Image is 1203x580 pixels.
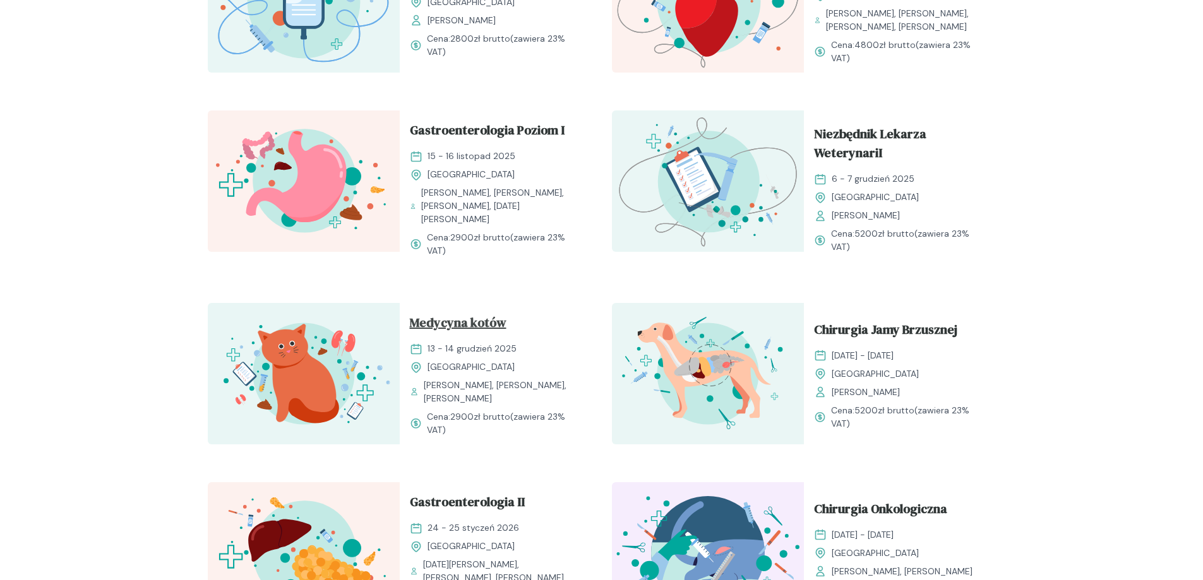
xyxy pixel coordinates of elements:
span: Medycyna kotów [410,313,506,337]
span: [GEOGRAPHIC_DATA] [832,191,919,204]
span: Chirurgia Jamy Brzusznej [814,320,957,344]
span: 5200 zł brutto [854,228,914,239]
img: aHe4VUMqNJQqH-M0_ProcMH_T.svg [612,110,804,252]
a: Gastroenterologia Poziom I [410,121,582,145]
a: Chirurgia Onkologiczna [814,499,986,523]
img: aHfQZEMqNJQqH-e8_MedKot_T.svg [208,303,400,444]
span: 6 - 7 grudzień 2025 [832,172,914,186]
span: 4800 zł brutto [854,39,916,50]
a: Gastroenterologia II [410,492,582,516]
span: [GEOGRAPHIC_DATA] [428,360,515,374]
span: [PERSON_NAME] [428,14,496,27]
span: 2900 zł brutto [450,411,510,422]
span: [PERSON_NAME], [PERSON_NAME] [832,565,973,578]
span: Cena: (zawiera 23% VAT) [427,410,582,437]
span: Cena: (zawiera 23% VAT) [427,231,582,257]
span: 2800 zł brutto [450,33,510,44]
span: Cena: (zawiera 23% VAT) [427,32,582,59]
span: [DATE] - [DATE] [832,349,894,362]
span: Cena: (zawiera 23% VAT) [831,227,986,254]
a: Niezbędnik Lekarza WeterynariI [814,124,986,167]
span: [PERSON_NAME] [832,386,900,399]
span: [GEOGRAPHIC_DATA] [832,547,919,560]
span: 15 - 16 listopad 2025 [428,150,515,163]
span: [PERSON_NAME], [PERSON_NAME], [PERSON_NAME], [PERSON_NAME] [826,7,986,33]
img: Zpbdlx5LeNNTxNvT_GastroI_T.svg [208,110,400,252]
span: 13 - 14 grudzień 2025 [428,342,517,355]
span: Gastroenterologia Poziom I [410,121,565,145]
span: Cena: (zawiera 23% VAT) [831,404,986,430]
a: Chirurgia Jamy Brzusznej [814,320,986,344]
span: Chirurgia Onkologiczna [814,499,947,523]
span: [PERSON_NAME], [PERSON_NAME], [PERSON_NAME], [DATE][PERSON_NAME] [421,186,582,226]
span: Gastroenterologia II [410,492,525,516]
span: [PERSON_NAME], [PERSON_NAME], [PERSON_NAME] [424,379,581,405]
span: 24 - 25 styczeń 2026 [428,521,519,535]
span: Cena: (zawiera 23% VAT) [831,38,986,65]
span: 5200 zł brutto [854,405,914,416]
span: [GEOGRAPHIC_DATA] [832,367,919,381]
span: [GEOGRAPHIC_DATA] [428,168,515,181]
a: Medycyna kotów [410,313,582,337]
span: [GEOGRAPHIC_DATA] [428,540,515,553]
span: [DATE] - [DATE] [832,528,894,542]
img: aHfRokMqNJQqH-fc_ChiruJB_T.svg [612,303,804,444]
span: [PERSON_NAME] [832,209,900,222]
span: 2900 zł brutto [450,232,510,243]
